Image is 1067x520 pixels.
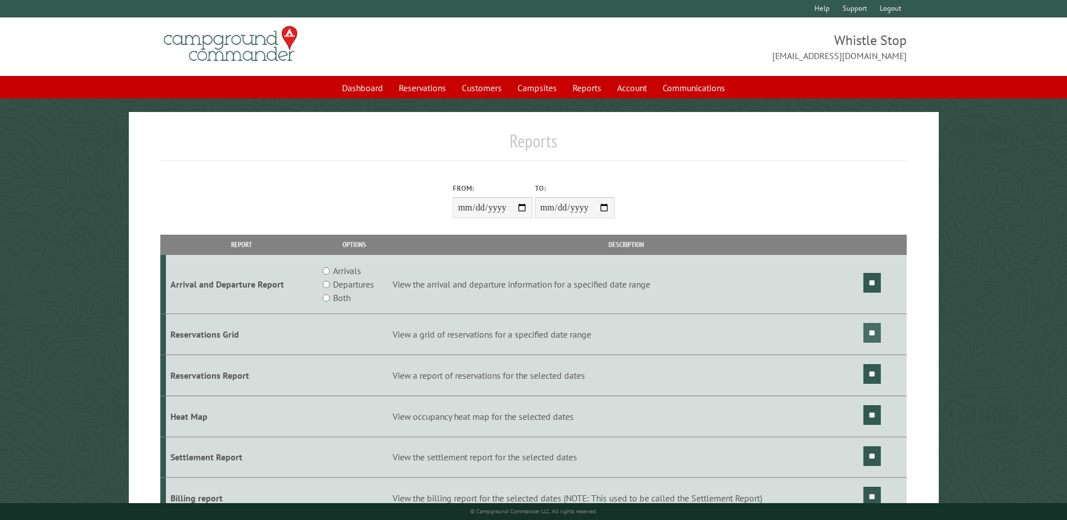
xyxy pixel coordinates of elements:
[166,355,317,396] td: Reservations Report
[166,235,317,254] th: Report
[166,437,317,478] td: Settlement Report
[535,183,615,194] label: To:
[391,235,862,254] th: Description
[610,77,654,98] a: Account
[335,77,390,98] a: Dashboard
[333,291,350,304] label: Both
[470,508,597,515] small: © Campground Commander LLC. All rights reserved.
[166,478,317,519] td: Billing report
[391,478,862,519] td: View the billing report for the selected dates (NOTE: This used to be called the Settlement Report)
[160,22,301,66] img: Campground Commander
[511,77,564,98] a: Campsites
[333,277,374,291] label: Departures
[534,31,907,62] span: Whistle Stop [EMAIL_ADDRESS][DOMAIN_NAME]
[391,314,862,355] td: View a grid of reservations for a specified date range
[391,355,862,396] td: View a report of reservations for the selected dates
[391,396,862,437] td: View occupancy heat map for the selected dates
[166,314,317,355] td: Reservations Grid
[317,235,390,254] th: Options
[455,77,508,98] a: Customers
[166,255,317,314] td: Arrival and Departure Report
[391,437,862,478] td: View the settlement report for the selected dates
[166,396,317,437] td: Heat Map
[392,77,453,98] a: Reservations
[391,255,862,314] td: View the arrival and departure information for a specified date range
[566,77,608,98] a: Reports
[656,77,732,98] a: Communications
[453,183,533,194] label: From:
[333,264,361,277] label: Arrivals
[160,130,906,161] h1: Reports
